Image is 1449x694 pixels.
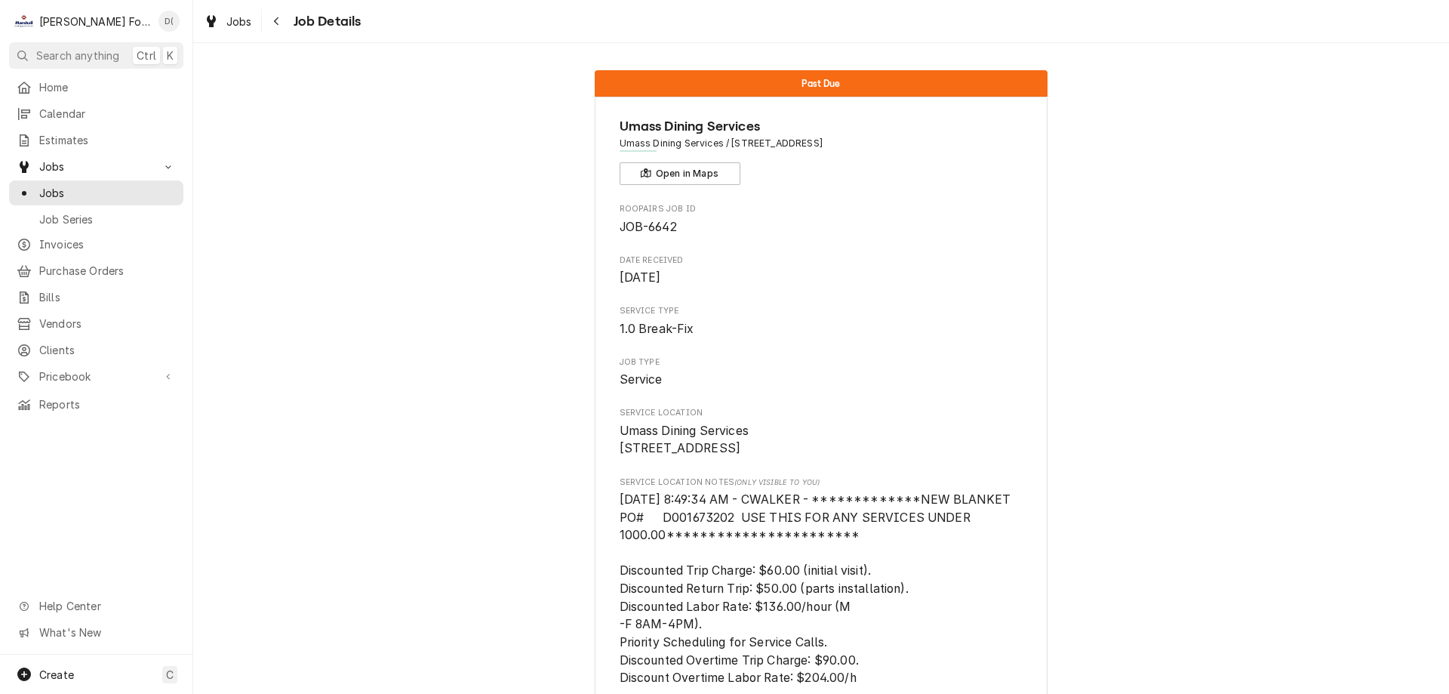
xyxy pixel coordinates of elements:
span: Job Type [620,356,1023,369]
a: Go to Jobs [9,154,183,179]
a: Calendar [9,101,183,126]
span: [object Object] [620,491,1023,687]
span: Bills [39,289,176,305]
span: Help Center [39,598,174,614]
span: [DATE] [620,270,661,285]
span: Reports [39,396,176,412]
span: (Only Visible to You) [734,478,820,486]
a: Go to What's New [9,620,183,645]
span: Umass Dining Services [STREET_ADDRESS] [620,424,749,456]
span: Roopairs Job ID [620,203,1023,215]
span: Job Details [289,11,361,32]
span: Service Location [620,422,1023,458]
a: Clients [9,338,183,362]
div: Roopairs Job ID [620,203,1023,236]
span: Date Received [620,269,1023,287]
span: Date Received [620,254,1023,267]
span: Address [620,137,1023,150]
a: Home [9,75,183,100]
div: Date Received [620,254,1023,287]
span: Create [39,668,74,681]
span: Job Type [620,371,1023,389]
span: Job Series [39,211,176,227]
span: JOB-6642 [620,220,677,234]
span: Calendar [39,106,176,122]
a: Go to Help Center [9,594,183,618]
a: Bills [9,285,183,310]
div: Status [595,70,1048,97]
span: Clients [39,342,176,358]
span: Ctrl [137,48,156,63]
span: Invoices [39,236,176,252]
a: Invoices [9,232,183,257]
span: Service Location [620,407,1023,419]
div: D( [158,11,180,32]
span: Purchase Orders [39,263,176,279]
a: Go to Pricebook [9,364,183,389]
span: Estimates [39,132,176,148]
span: Service [620,372,663,387]
span: Jobs [39,159,153,174]
div: M [14,11,35,32]
span: What's New [39,625,174,640]
div: Derek Testa (81)'s Avatar [158,11,180,32]
span: Service Type [620,305,1023,317]
a: Jobs [198,9,258,34]
div: Service Location [620,407,1023,458]
span: [DATE] 8:49:34 AM - CWALKER - *************NEW BLANKET PO# D001673202 USE THIS FOR ANY SERVICES U... [620,492,1014,685]
div: [PERSON_NAME] Food Equipment Service [39,14,150,29]
button: Search anythingCtrlK [9,42,183,69]
span: Home [39,79,176,95]
span: Vendors [39,316,176,332]
span: 1.0 Break-Fix [620,322,694,336]
a: Jobs [9,180,183,205]
div: [object Object] [620,477,1023,687]
span: Roopairs Job ID [620,218,1023,236]
span: K [167,48,174,63]
div: Job Type [620,356,1023,389]
span: Service Type [620,320,1023,338]
span: C [166,667,174,683]
span: Jobs [39,185,176,201]
div: Client Information [620,116,1023,185]
div: Marshall Food Equipment Service's Avatar [14,11,35,32]
div: Service Type [620,305,1023,338]
a: Purchase Orders [9,258,183,283]
span: Search anything [36,48,119,63]
span: Pricebook [39,369,153,384]
a: Vendors [9,311,183,336]
span: Jobs [226,14,252,29]
button: Navigate back [265,9,289,33]
a: Job Series [9,207,183,232]
span: Past Due [801,79,840,88]
span: Service Location Notes [620,477,1023,489]
a: Reports [9,392,183,417]
a: Estimates [9,128,183,153]
button: Open in Maps [620,162,740,185]
span: Name [620,116,1023,137]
